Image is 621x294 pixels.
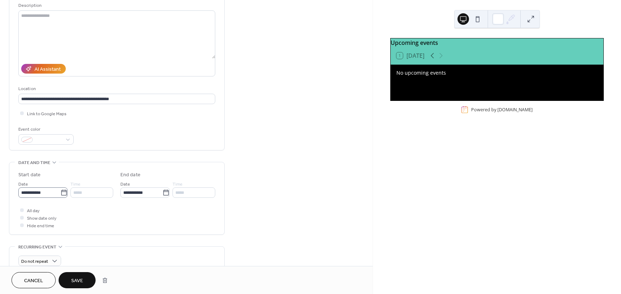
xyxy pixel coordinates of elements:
span: Date and time [18,159,50,167]
span: Hide end time [27,222,54,230]
span: Date [18,181,28,188]
div: Location [18,85,214,93]
div: Start date [18,171,41,179]
span: Recurring event [18,243,56,251]
span: Do not repeat [21,257,48,266]
div: End date [120,171,141,179]
span: Show date only [27,215,56,222]
div: Powered by [471,107,533,113]
button: Save [59,272,96,288]
span: Cancel [24,277,43,285]
span: Save [71,277,83,285]
span: Link to Google Maps [27,110,66,118]
span: Time [70,181,80,188]
span: Time [172,181,183,188]
div: Description [18,2,214,9]
span: All day [27,207,40,215]
a: [DOMAIN_NAME] [497,107,533,113]
div: AI Assistant [34,66,61,73]
button: Cancel [11,272,56,288]
div: No upcoming events [396,69,598,76]
div: Upcoming events [391,38,603,47]
span: Date [120,181,130,188]
button: AI Assistant [21,64,66,74]
div: Event color [18,126,72,133]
